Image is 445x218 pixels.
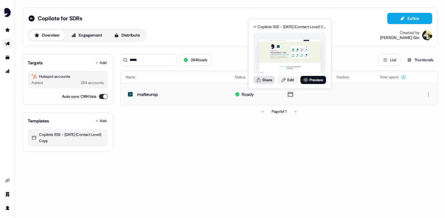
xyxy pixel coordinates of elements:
div: Page 1 of 1 [272,108,286,115]
img: asset preview [259,39,321,74]
a: Go to attribution [2,66,12,76]
a: Go to profile [2,203,12,213]
button: Overview [29,30,65,40]
button: List [379,54,400,66]
img: Armand [422,30,432,40]
button: Name [126,72,143,83]
a: Go to templates [2,52,12,62]
a: Go to prospects [2,25,12,35]
div: Created by [400,30,420,35]
a: Go to outbound experience [2,39,12,49]
span: Copilote for SDRs [38,15,82,22]
button: Add [94,58,108,67]
a: Go to integrations [2,176,12,186]
div: Copilote RSE - [DATE] (Contact Level) Copy [32,131,104,144]
div: Ready [242,91,254,97]
div: Added [32,80,43,86]
button: Add [94,116,108,125]
div: Hubspot accounts [32,73,104,80]
button: Distribute [109,30,145,40]
a: Preview [300,76,326,84]
div: malteurop [137,91,158,97]
a: Go to team [2,189,12,199]
label: Auto sync CRM lists [62,93,96,100]
button: Status [235,72,253,83]
div: Templates [28,118,49,124]
a: Edit [277,76,298,84]
button: 284Ready [179,54,212,66]
div: [PERSON_NAME] Gin [380,35,420,40]
button: Thumbnails [403,54,438,66]
a: Editor [387,16,432,22]
div: 284 accounts [81,80,104,86]
div: Copilote RSE - [DATE] (Contact Level) Copy for malteurop [258,24,326,30]
button: Visitors [336,72,357,83]
button: Editor [387,13,432,24]
button: Share [254,76,275,84]
div: Targets [28,60,43,66]
button: Engagement [66,30,107,40]
button: Time spent [380,72,406,83]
